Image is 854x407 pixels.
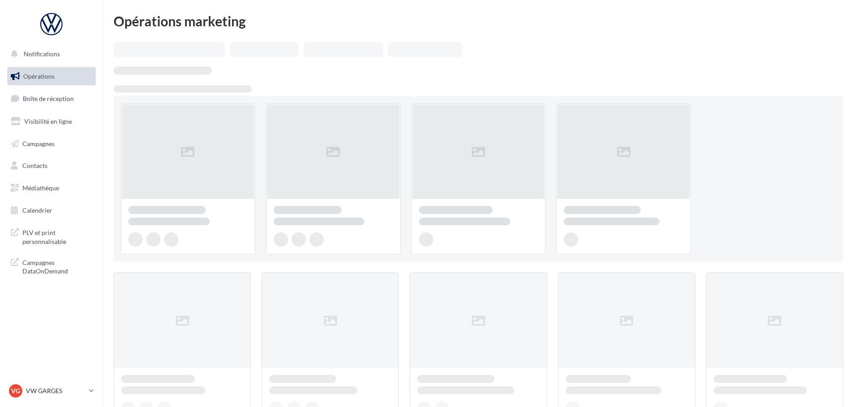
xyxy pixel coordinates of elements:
[5,201,97,220] a: Calendrier
[5,156,97,175] a: Contacts
[11,386,20,395] span: VG
[24,117,72,125] span: Visibilité en ligne
[5,134,97,153] a: Campagnes
[5,45,94,63] button: Notifications
[23,72,55,80] span: Opérations
[22,227,92,246] span: PLV et print personnalisable
[5,112,97,131] a: Visibilité en ligne
[5,253,97,279] a: Campagnes DataOnDemand
[5,67,97,86] a: Opérations
[22,139,55,147] span: Campagnes
[24,50,60,58] span: Notifications
[22,162,47,169] span: Contacts
[114,14,843,28] div: Opérations marketing
[26,386,85,395] p: VW GARGES
[22,206,52,214] span: Calendrier
[5,179,97,197] a: Médiathèque
[22,256,92,276] span: Campagnes DataOnDemand
[22,184,59,192] span: Médiathèque
[5,89,97,108] a: Boîte de réception
[5,223,97,249] a: PLV et print personnalisable
[23,95,74,102] span: Boîte de réception
[7,382,96,399] a: VG VW GARGES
